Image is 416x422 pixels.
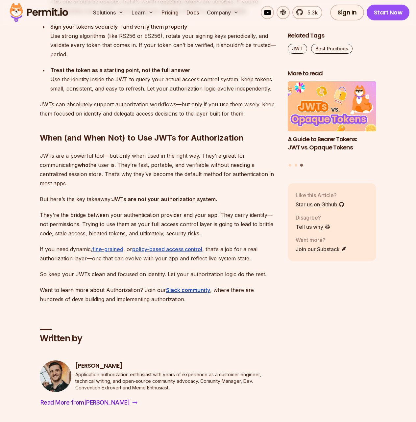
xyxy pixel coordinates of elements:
div: Use the identity inside the JWT to query your actual access control system. Keep tokens small, co... [50,66,277,93]
p: Want to learn more about Authorization? Join our , where there are hundreds of devs building and ... [40,285,277,304]
p: Like this Article? [296,191,345,199]
a: Best Practices [311,44,353,54]
button: Go to slide 1 [289,164,291,167]
h3: A Guide to Bearer Tokens: JWT vs. Opaque Tokens [288,135,377,152]
strong: JWTs are not your authorization system. [112,196,217,202]
h2: Written by [40,333,277,345]
img: Permit logo [7,1,71,24]
p: Application authorization enthusiast with years of experience as a customer engineer, technical w... [75,371,277,391]
p: If you need dynamic, , or , that’s a job for a real authorization layer—one that can evolve with ... [40,245,277,263]
a: Start Now [367,5,410,20]
strong: who [78,162,88,168]
img: Daniel Bass [40,360,71,392]
div: Use strong algorithms (like RS256 or ES256), rotate your signing keys periodically, and validate ... [50,22,277,59]
strong: Treat the token as a starting point, not the full answer [50,67,190,73]
a: Star us on Github [296,200,345,208]
h2: When (and When Not) to Use JWTs for Authorization [40,106,277,143]
a: policy-based access control [132,246,202,252]
a: JWT [288,44,307,54]
a: A Guide to Bearer Tokens: JWT vs. Opaque TokensA Guide to Bearer Tokens: JWT vs. Opaque Tokens [288,82,377,160]
button: Solutions [90,6,126,19]
a: Read More from[PERSON_NAME] [40,397,138,408]
h3: [PERSON_NAME] [75,362,277,370]
p: But here’s the key takeaway: [40,195,277,204]
h2: More to read [288,69,377,78]
li: 3 of 3 [288,82,377,160]
p: They’re the bridge between your authentication provider and your app. They carry identity—not per... [40,210,277,238]
h2: Related Tags [288,32,377,40]
button: Learn [129,6,156,19]
button: Go to slide 3 [300,164,303,167]
a: fine-grained [92,246,123,252]
p: JWTs are a powerful tool—but only when used in the right way. They’re great for communicating the... [40,151,277,188]
button: Go to slide 2 [295,164,297,167]
a: Sign In [330,5,364,20]
p: Disagree? [296,214,330,222]
p: So keep your JWTs clean and focused on identity. Let your authorization logic do the rest. [40,270,277,279]
strong: Sign your tokens securely—and verify them properly [50,23,187,30]
span: Read More from [PERSON_NAME] [40,398,130,407]
a: Pricing [159,6,181,19]
div: Posts [288,82,377,168]
p: JWTs can absolutely support authorization workflows—but only if you use them wisely. Keep them fo... [40,100,277,118]
a: Join our Substack [296,245,347,253]
img: A Guide to Bearer Tokens: JWT vs. Opaque Tokens [288,82,377,132]
a: 5.3k [292,6,322,19]
span: 5.3k [304,9,318,16]
a: Slack community [166,287,210,293]
a: Docs [184,6,202,19]
button: Company [204,6,241,19]
a: Tell us why [296,223,330,231]
p: Want more? [296,236,347,244]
